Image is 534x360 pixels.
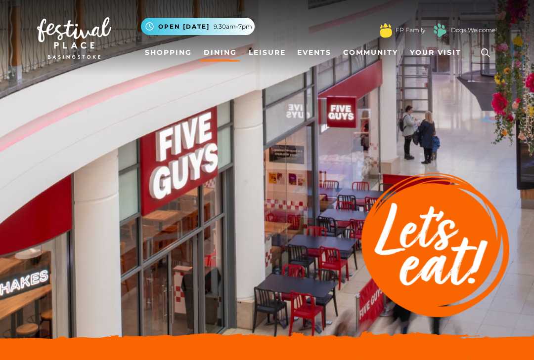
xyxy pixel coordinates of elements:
[293,43,335,62] a: Events
[158,22,210,31] span: Open [DATE]
[339,43,402,62] a: Community
[141,18,255,35] button: Open [DATE] 9.30am-7pm
[451,26,497,35] a: Dogs Welcome!
[141,43,196,62] a: Shopping
[37,17,111,59] img: Festival Place Logo
[245,43,290,62] a: Leisure
[200,43,241,62] a: Dining
[406,43,470,62] a: Your Visit
[396,26,425,35] a: FP Family
[410,47,461,58] span: Your Visit
[214,22,252,31] span: 9.30am-7pm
